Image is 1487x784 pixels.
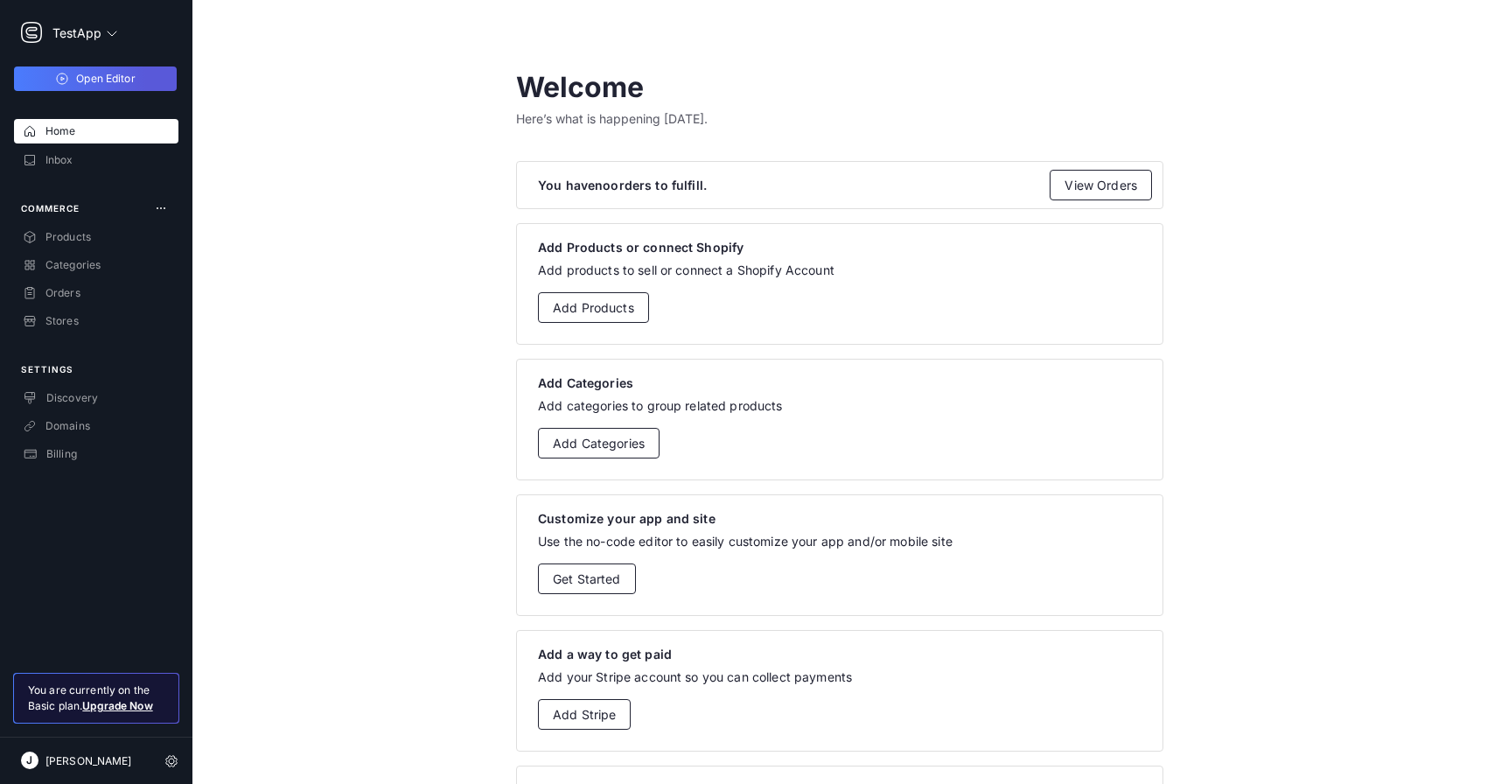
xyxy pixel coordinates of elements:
p: Billing [38,447,77,461]
button: Add Stripe [538,699,631,730]
p: Stores [37,314,79,328]
p: Orders [37,286,80,300]
h4: Customize your app and site [538,511,1141,526]
p: [PERSON_NAME] [38,752,132,770]
span: no [595,178,611,192]
button: Add Products [538,292,649,323]
p: Products [37,230,91,244]
h4: Here’s what is happening [DATE]. [516,111,1163,154]
h4: Add Products or connect Shopify [538,240,1141,255]
h1: Welcome [516,70,1163,104]
button: Get Started [538,563,636,594]
h4: Add Categories [538,375,1141,390]
span: Open Editor [76,72,135,85]
u: Upgrade Now [82,699,152,712]
p: Add your Stripe account so you can collect payments [538,668,1141,686]
button: Add Categories [538,428,660,458]
p: Domains [37,419,90,433]
p: TestApp [52,19,101,47]
p: Add categories to group related products [538,397,1141,415]
p: Categories [37,258,101,272]
p: Use the no-code editor to easily customize your app and/or mobile site [538,533,1141,550]
button: View Orders [1050,170,1152,200]
p: Add products to sell or connect a Shopify Account [538,262,1141,279]
h4: You have orders to fulfill. [538,178,1141,192]
img: navigation_default-icon.png [21,22,42,43]
p: J [21,752,38,769]
p: Home [37,124,75,138]
h4: Add a way to get paid [538,647,1141,661]
p: Discovery [38,391,98,405]
div: You are currently on the Basic plan. [14,674,178,723]
p: Inbox [37,153,73,167]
